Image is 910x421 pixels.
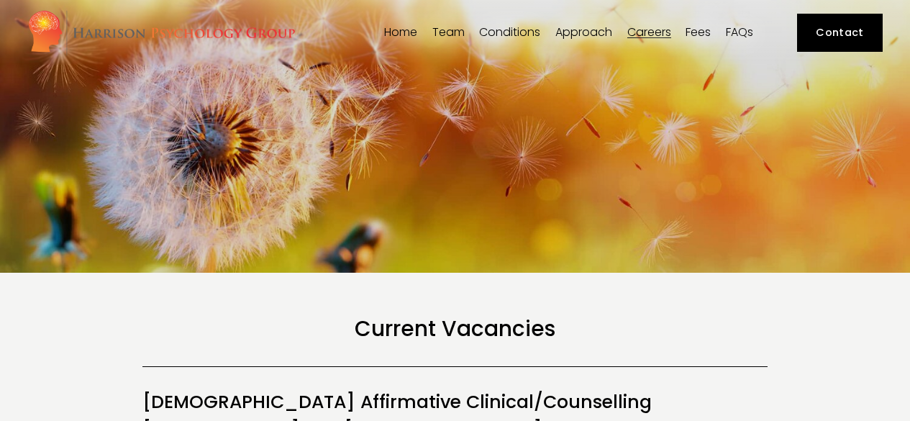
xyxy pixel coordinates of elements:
[726,26,753,40] a: FAQs
[686,26,711,40] a: Fees
[555,27,612,38] span: Approach
[432,26,465,40] a: folder dropdown
[627,26,671,40] a: Careers
[479,27,540,38] span: Conditions
[384,26,417,40] a: Home
[432,27,465,38] span: Team
[479,26,540,40] a: folder dropdown
[797,14,883,52] a: Contact
[555,26,612,40] a: folder dropdown
[142,316,767,342] h1: Current Vacancies
[27,9,296,56] img: Harrison Psychology Group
